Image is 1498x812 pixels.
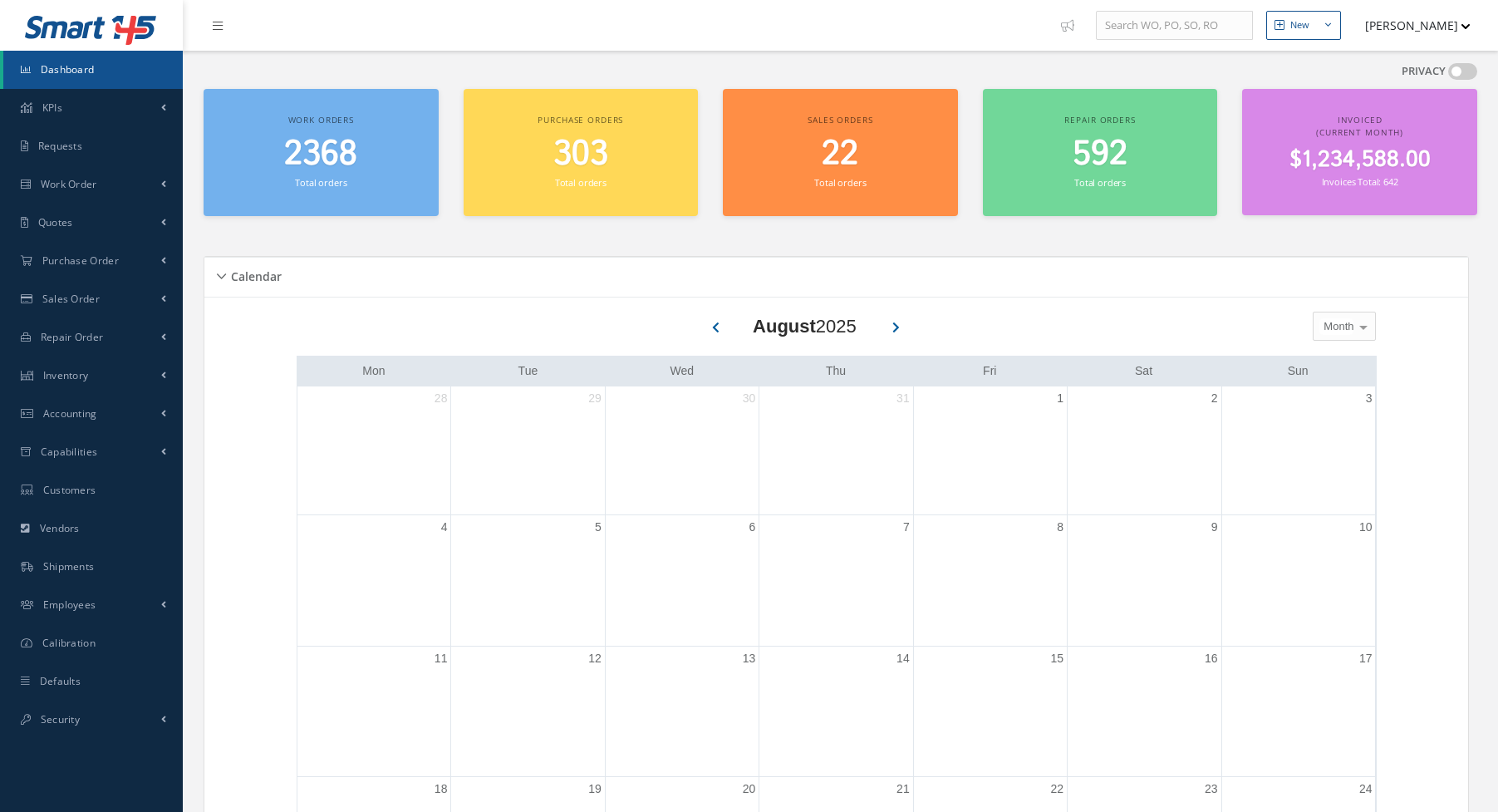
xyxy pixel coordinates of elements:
td: August 4, 2025 [297,515,451,647]
td: August 11, 2025 [297,646,451,777]
span: Capabilities [41,445,98,459]
a: August 14, 2025 [893,647,913,671]
span: KPIs [42,101,62,115]
a: August 21, 2025 [893,777,913,801]
td: August 15, 2025 [913,646,1067,777]
span: Repair Order [41,330,104,344]
span: Vendors [40,521,80,535]
small: Total orders [295,176,346,189]
span: Shipments [43,559,95,573]
td: August 6, 2025 [605,515,759,647]
span: Accounting [43,406,97,421]
a: August 15, 2025 [1048,647,1068,671]
a: Dashboard [3,51,183,89]
td: July 28, 2025 [297,386,451,515]
a: August 6, 2025 [745,515,759,539]
span: Quotes [38,215,73,229]
a: Sunday [1284,361,1312,381]
span: Customers [43,483,96,497]
h5: Calendar [226,264,282,284]
span: 22 [822,130,858,178]
td: July 29, 2025 [451,386,605,515]
small: Invoices Total: 642 [1322,175,1398,188]
a: Friday [980,361,999,381]
a: Saturday [1132,361,1156,381]
a: July 28, 2025 [431,386,451,411]
td: August 16, 2025 [1068,646,1221,777]
span: Sales orders [808,114,872,125]
button: [PERSON_NAME] [1349,9,1471,42]
span: Employees [43,598,96,612]
a: July 29, 2025 [585,386,605,411]
small: Total orders [1074,176,1126,189]
a: Sales orders 22 Total orders [723,89,958,216]
small: Total orders [814,176,866,189]
td: July 30, 2025 [605,386,759,515]
a: August 13, 2025 [739,647,759,671]
a: August 18, 2025 [431,777,451,801]
td: July 31, 2025 [759,386,913,515]
a: Tuesday [515,361,542,381]
td: August 8, 2025 [913,515,1067,647]
a: August 12, 2025 [585,647,605,671]
span: 592 [1073,130,1127,178]
label: PRIVACY [1402,63,1446,80]
a: August 4, 2025 [438,515,451,539]
a: August 20, 2025 [739,777,759,801]
td: August 12, 2025 [451,646,605,777]
a: Monday [359,361,388,381]
span: Sales Order [42,292,100,306]
a: August 11, 2025 [431,647,451,671]
a: Invoiced (Current Month) $1,234,588.00 Invoices Total: 642 [1242,89,1477,215]
div: New [1290,18,1309,32]
td: August 14, 2025 [759,646,913,777]
a: August 3, 2025 [1363,386,1376,411]
a: August 10, 2025 [1356,515,1376,539]
span: Repair orders [1064,114,1135,125]
button: New [1266,11,1341,40]
b: August [753,316,816,337]
span: 303 [553,130,608,178]
a: August 8, 2025 [1054,515,1067,539]
a: August 16, 2025 [1201,647,1221,671]
td: August 17, 2025 [1221,646,1375,777]
td: August 9, 2025 [1068,515,1221,647]
td: August 1, 2025 [913,386,1067,515]
a: August 22, 2025 [1048,777,1068,801]
span: Dashboard [41,62,95,76]
a: August 2, 2025 [1208,386,1221,411]
a: August 7, 2025 [900,515,913,539]
a: July 30, 2025 [739,386,759,411]
a: Repair orders 592 Total orders [983,89,1218,216]
td: August 7, 2025 [759,515,913,647]
a: August 24, 2025 [1356,777,1376,801]
span: Security [41,712,80,726]
a: August 17, 2025 [1356,647,1376,671]
small: Total orders [555,176,607,189]
span: Work orders [288,114,354,125]
a: August 23, 2025 [1201,777,1221,801]
span: (Current Month) [1316,126,1403,138]
td: August 5, 2025 [451,515,605,647]
td: August 13, 2025 [605,646,759,777]
span: Invoiced [1338,114,1383,125]
a: August 5, 2025 [592,515,605,539]
a: August 9, 2025 [1208,515,1221,539]
span: 2368 [284,130,357,178]
a: July 31, 2025 [893,386,913,411]
a: Thursday [823,361,849,381]
span: Requests [38,139,82,153]
a: Work orders 2368 Total orders [204,89,439,216]
td: August 10, 2025 [1221,515,1375,647]
span: Month [1319,318,1353,335]
span: $1,234,588.00 [1289,144,1431,176]
a: Wednesday [666,361,697,381]
span: Inventory [43,368,89,382]
a: August 1, 2025 [1054,386,1067,411]
span: Defaults [40,674,81,688]
td: August 3, 2025 [1221,386,1375,515]
div: 2025 [753,312,857,340]
a: August 19, 2025 [585,777,605,801]
span: Calibration [42,636,96,650]
td: August 2, 2025 [1068,386,1221,515]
